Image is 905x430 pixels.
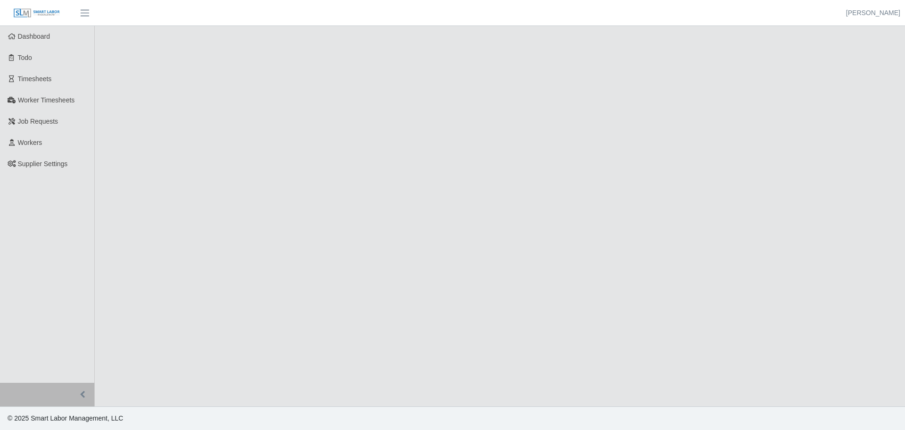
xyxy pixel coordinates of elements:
[13,8,60,18] img: SLM Logo
[18,33,50,40] span: Dashboard
[846,8,900,18] a: [PERSON_NAME]
[18,139,42,146] span: Workers
[8,414,123,422] span: © 2025 Smart Labor Management, LLC
[18,118,58,125] span: Job Requests
[18,54,32,61] span: Todo
[18,75,52,83] span: Timesheets
[18,160,68,168] span: Supplier Settings
[18,96,74,104] span: Worker Timesheets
